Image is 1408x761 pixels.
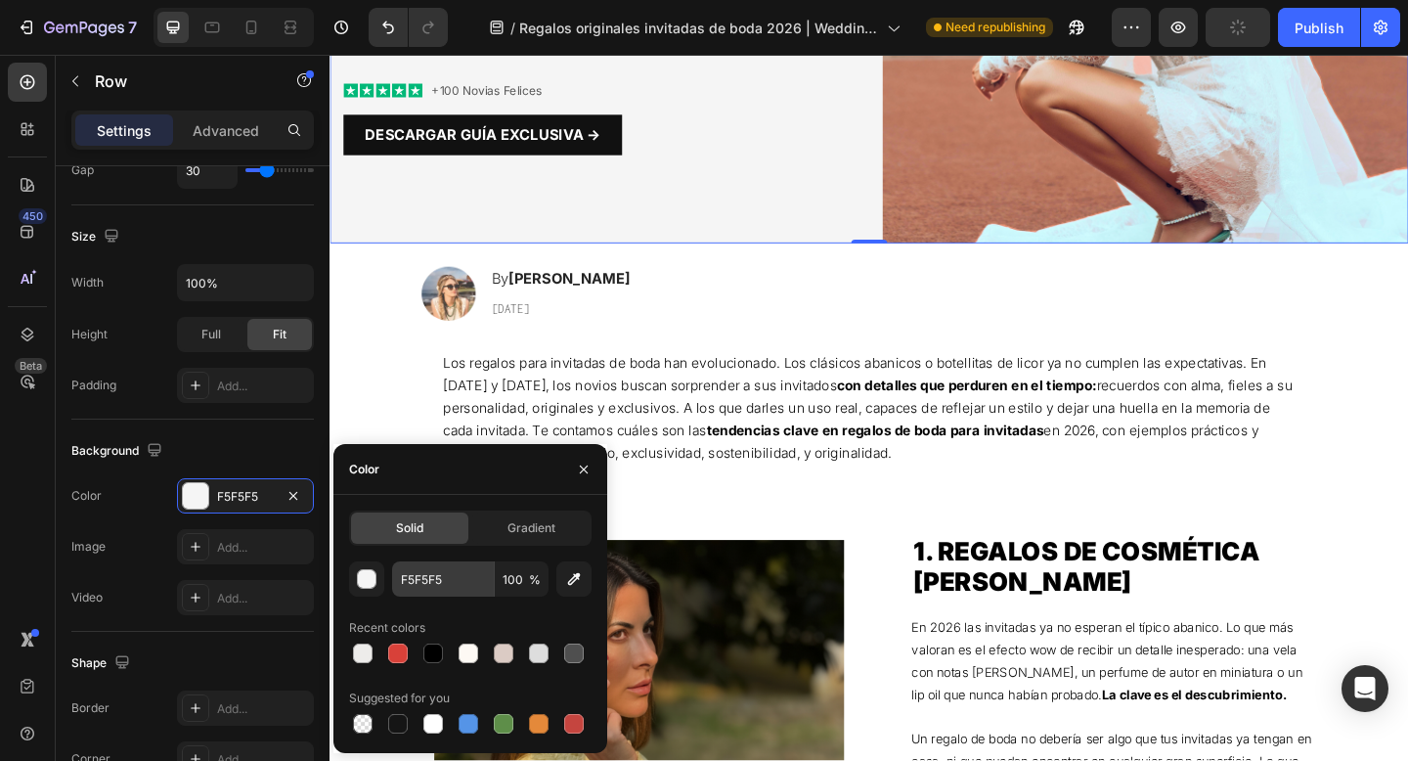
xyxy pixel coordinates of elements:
div: Beta [15,358,47,374]
div: Height [71,326,108,343]
div: Add... [217,539,309,557]
div: Color [349,461,379,478]
input: Auto [178,153,237,188]
span: Regalos originales invitadas de boda 2026 | Wedding Glow Icons by [PERSON_NAME] [519,18,879,38]
span: % [529,571,541,589]
p: Advanced [193,120,259,141]
div: Color [71,487,102,505]
span: Full [201,326,221,343]
span: Need republishing [946,19,1045,36]
div: Undo/Redo [369,8,448,47]
button: Publish [1278,8,1360,47]
div: Image [71,538,106,556]
p: Row [95,69,261,93]
div: Add... [217,590,309,607]
div: 450 [19,208,47,224]
div: Gap [71,161,94,179]
div: Open Intercom Messenger [1342,665,1388,712]
span: Fit [273,326,286,343]
iframe: Design area [330,55,1408,761]
h2: 1. REGALOS DE COSMÉTICA [PERSON_NAME] [633,523,1074,593]
strong: con detalles que perduren en el tiempo: [551,350,834,369]
div: Background [71,438,166,465]
div: F5F5F5 [217,488,274,506]
span: / [510,18,515,38]
div: Width [71,274,104,291]
span: Gradient [507,519,555,537]
input: Auto [178,265,313,300]
div: Suggested for you [349,690,450,707]
p: 7 [128,16,137,39]
span: En 2026 las invitadas ya no esperan el típico abanico. Lo que más valoran es el efecto wow de rec... [633,614,1058,704]
div: Video [71,589,103,606]
strong: La clave es el descubrimiento. [840,688,1041,704]
div: Publish [1295,18,1343,38]
strong: tendencias clave en regalos de boda para invitadas [410,399,776,418]
p: Settings [97,120,152,141]
div: Size [71,224,123,250]
div: Recent colors [349,619,425,637]
button: 7 [8,8,146,47]
div: Border [71,699,110,717]
div: Add... [217,700,309,718]
div: Padding [71,377,116,394]
input: Eg: FFFFFF [392,561,494,597]
div: Shape [71,650,134,677]
div: Add... [217,378,309,395]
span: Solid [396,519,423,537]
